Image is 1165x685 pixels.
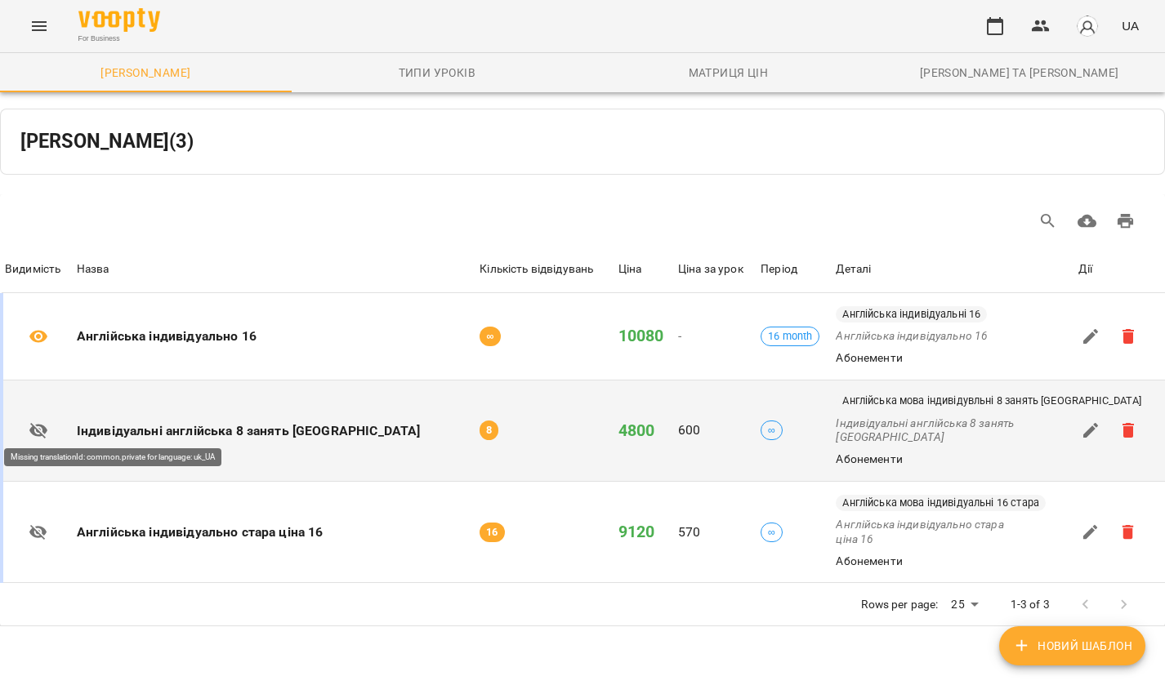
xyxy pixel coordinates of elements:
[1116,520,1140,545] button: Видалити
[480,423,498,438] span: 8
[7,523,70,542] div: Missing translationId: common.private for language: uk_UA
[1078,418,1103,443] button: Missing translationId: common.edit for language: uk_UA
[1106,202,1145,241] button: Друк
[1076,15,1099,38] img: avatar_s.png
[678,327,754,346] p: -
[678,260,743,279] div: Sort
[5,260,60,279] div: Sort
[678,420,754,440] p: 600
[1122,17,1139,34] span: UA
[20,7,59,46] button: Menu
[480,329,500,344] span: ∞
[77,260,109,279] div: Sort
[836,518,1024,547] p: Англійська індивідуально стара ціна 16
[1106,408,1150,452] span: Ви впевнені, що хочете видалити Індивідуальні англійська 8 занять стара ціна?
[1116,324,1140,349] button: Видалити
[5,260,70,279] span: Видимість
[480,525,504,540] span: 16
[1078,520,1103,545] button: Missing translationId: common.edit for language: uk_UA
[836,554,1040,570] div: Абонементи
[761,423,782,438] span: ∞
[1011,597,1050,613] p: 1-3 of 3
[761,260,797,279] div: Період
[77,260,109,279] div: Назва
[761,525,782,540] span: ∞
[592,63,864,82] span: Матриця цін
[761,260,829,279] span: Період
[678,260,754,279] span: Ціна за урок
[77,420,473,443] h6: Індивідуальні англійська 8 занять [GEOGRAPHIC_DATA]
[77,325,473,348] h6: Англійська індивідуально 16
[836,451,1040,468] div: Абонементи
[7,327,70,346] div: Missing translationId: common.public for language: uk_UA
[836,260,1072,279] div: Деталі
[78,33,160,44] span: For Business
[77,521,473,544] h6: Англійська індивідуально стара ціна 16
[944,593,984,616] div: 25
[1029,202,1068,241] button: Search
[618,323,672,349] h6: 10080
[1106,510,1150,554] span: Ви впевнені, що хочете видалити Англійська індивідуально стара ціна 16?
[836,350,1040,367] div: Абонементи
[618,260,642,279] div: Sort
[1068,202,1107,241] button: Завантажити CSV
[1012,636,1132,656] span: Новий Шаблон
[20,129,194,154] h5: [PERSON_NAME] ( 3 )
[480,260,593,279] div: Кількість відвідувань
[761,260,797,279] div: Sort
[1115,11,1145,41] button: UA
[761,329,819,344] span: 16 month
[5,260,60,279] div: Видимість
[836,496,1046,510] span: Англійська мова індивідуальні 16 стара
[10,63,282,82] span: [PERSON_NAME]
[884,63,1156,82] span: [PERSON_NAME] та [PERSON_NAME]
[678,523,754,542] p: 570
[1078,260,1162,279] div: Дії
[78,8,160,32] img: Voopty Logo
[1106,314,1150,358] span: Ви впевнені, що хочете видалити Англійська індивідуально 16 ?
[999,626,1145,665] button: Новий Шаблон
[836,394,1148,408] span: Англійська мова індивідувльні 8 занять [GEOGRAPHIC_DATA]
[618,418,672,443] h6: 4800
[480,260,593,279] div: Sort
[618,260,672,279] span: Ціна
[301,63,574,82] span: Типи уроків
[861,597,938,613] p: Rows per page:
[836,416,1024,446] p: Індивідуальні англійська 8 занять [GEOGRAPHIC_DATA]
[1116,418,1140,443] button: Видалити
[1078,324,1103,349] button: Missing translationId: common.edit for language: uk_UA
[836,307,987,322] span: Англійська індивідуальні 16
[77,260,473,279] span: Назва
[678,260,743,279] div: Ціна за урок
[618,519,672,545] h6: 9120
[618,260,642,279] div: Ціна
[480,260,611,279] span: Кількість відвідувань
[836,329,1024,344] p: Англійська індивідуально 16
